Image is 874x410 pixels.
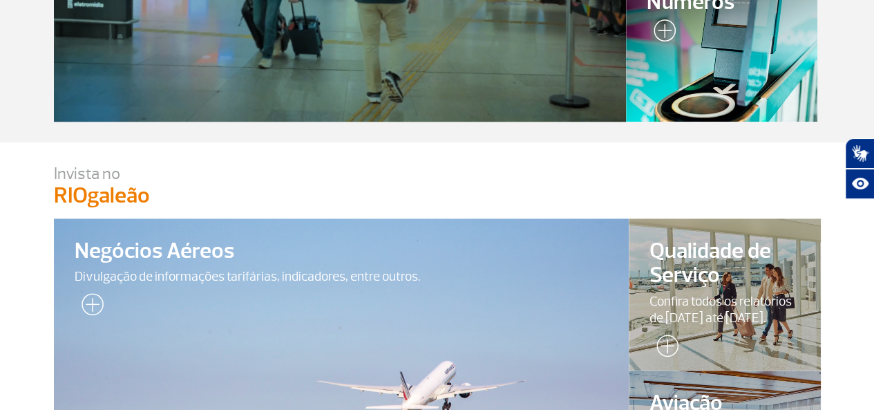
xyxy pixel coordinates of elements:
span: Negócios Aéreos [75,239,609,263]
p: RIOgaleão [54,184,821,207]
div: Plugin de acessibilidade da Hand Talk. [845,138,874,199]
img: leia-mais [649,335,678,362]
button: Abrir recursos assistivos. [845,169,874,199]
p: Invista no [54,163,821,184]
img: leia-mais [647,19,676,47]
span: Confira todos os relatórios de [DATE] até [DATE]. [649,293,800,326]
span: Divulgação de informações tarifárias, indicadores, entre outros. [75,268,609,285]
a: Qualidade de ServiçoConfira todos os relatórios de [DATE] até [DATE]. [629,218,821,371]
img: leia-mais [75,293,104,321]
span: Qualidade de Serviço [649,239,800,288]
button: Abrir tradutor de língua de sinais. [845,138,874,169]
